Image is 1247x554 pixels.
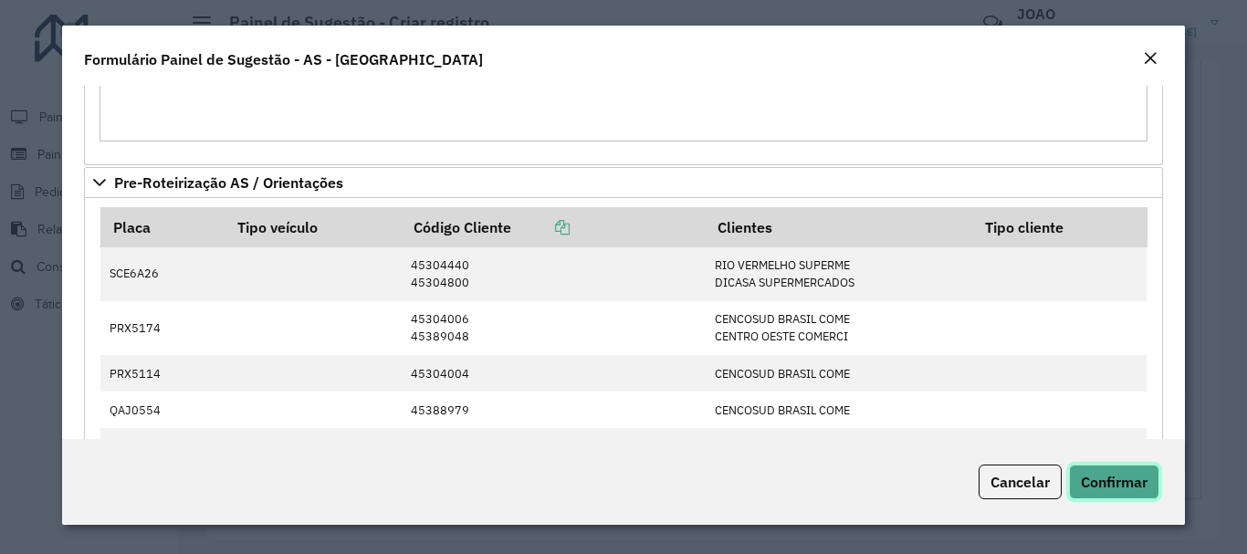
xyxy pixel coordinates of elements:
[1143,51,1158,66] em: Fechar
[100,355,225,392] td: PRX5114
[972,207,1147,246] th: Tipo cliente
[706,246,972,300] td: RIO VERMELHO SUPERME DICASA SUPERMERCADOS
[402,355,706,392] td: 45304004
[1081,473,1147,491] span: Confirmar
[100,207,225,246] th: Placa
[100,428,225,465] td: PRX5014
[402,428,706,465] td: 45306526
[100,301,225,355] td: PRX5174
[84,48,483,70] h4: Formulário Painel de Sugestão - AS - [GEOGRAPHIC_DATA]
[402,301,706,355] td: 45304006 45389048
[706,428,972,465] td: SUPERMERCADO PRO BRA
[114,175,343,190] span: Pre-Roteirização AS / Orientações
[1137,47,1163,71] button: Close
[706,355,972,392] td: CENCOSUD BRASIL COME
[84,167,1162,198] a: Pre-Roteirização AS / Orientações
[225,207,402,246] th: Tipo veículo
[402,392,706,428] td: 45388979
[706,301,972,355] td: CENCOSUD BRASIL COME CENTRO OESTE COMERCI
[511,218,570,236] a: Copiar
[100,246,225,300] td: SCE6A26
[402,207,706,246] th: Código Cliente
[990,473,1050,491] span: Cancelar
[979,465,1062,499] button: Cancelar
[706,207,972,246] th: Clientes
[706,392,972,428] td: CENCOSUD BRASIL COME
[100,392,225,428] td: QAJ0554
[1069,465,1159,499] button: Confirmar
[402,246,706,300] td: 45304440 45304800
